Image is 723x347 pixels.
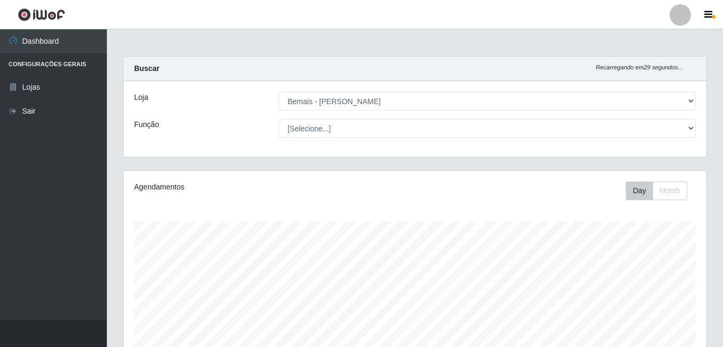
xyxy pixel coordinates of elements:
[626,182,653,200] button: Day
[626,182,687,200] div: First group
[134,92,148,103] label: Loja
[134,182,359,193] div: Agendamentos
[18,8,65,21] img: CoreUI Logo
[626,182,696,200] div: Toolbar with button groups
[596,64,683,70] i: Recarregando em 29 segundos...
[652,182,687,200] button: Month
[134,64,159,73] strong: Buscar
[134,119,159,130] label: Função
